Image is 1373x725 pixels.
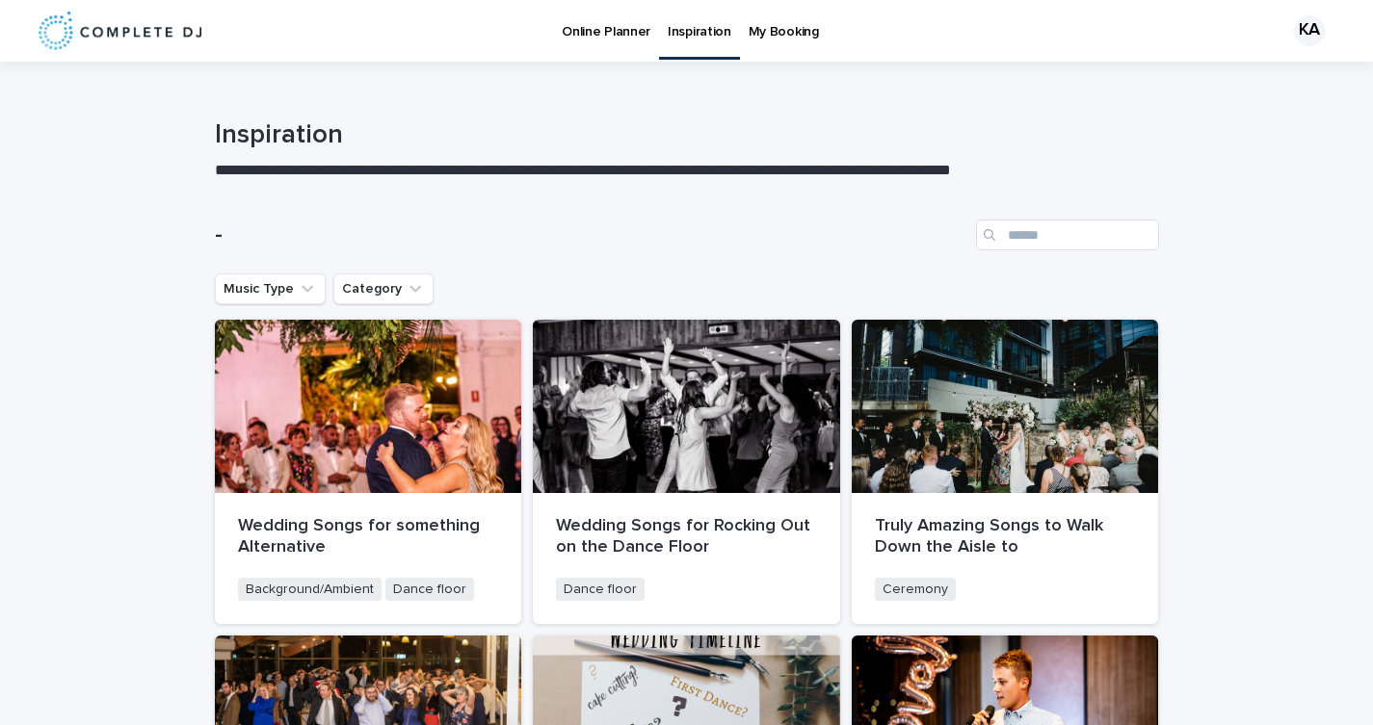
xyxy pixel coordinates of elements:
[39,12,201,50] img: 8nP3zCmvR2aWrOmylPw8
[875,578,956,602] span: Ceremony
[215,273,326,304] button: Music Type
[215,221,968,249] h1: -
[556,578,645,602] span: Dance floor
[533,320,840,624] a: Wedding Songs for Rocking Out on the Dance FloorDance floor
[215,320,522,624] a: Wedding Songs for something AlternativeBackground/AmbientDance floor
[385,578,474,602] span: Dance floor
[333,273,434,304] button: Category
[238,516,499,557] p: Wedding Songs for something Alternative
[976,220,1159,250] input: Search
[556,516,817,557] p: Wedding Songs for Rocking Out on the Dance Floor
[852,320,1159,624] a: Truly Amazing Songs to Walk Down the Aisle toCeremony
[1294,15,1325,46] div: KA
[215,119,1159,152] h1: Inspiration
[238,578,382,602] span: Background/Ambient
[875,516,1136,557] p: Truly Amazing Songs to Walk Down the Aisle to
